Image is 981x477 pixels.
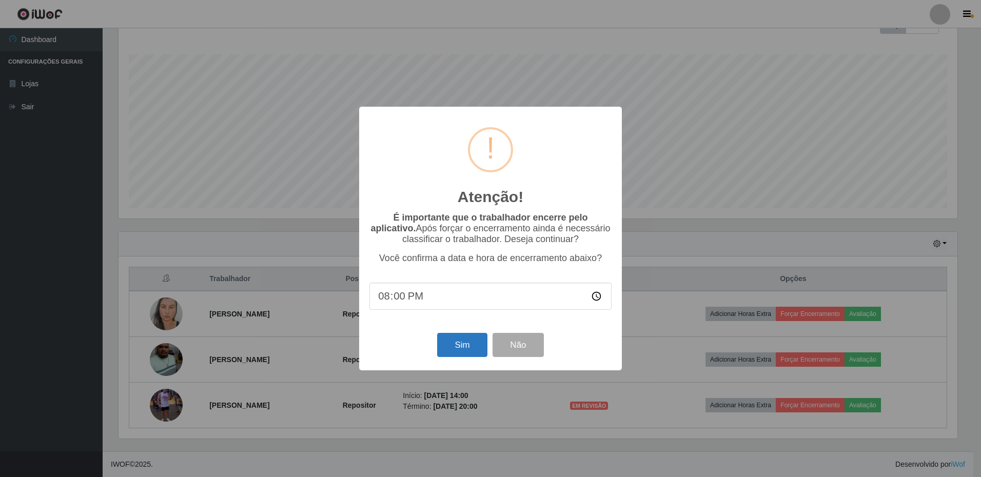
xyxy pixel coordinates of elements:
p: Você confirma a data e hora de encerramento abaixo? [369,253,612,264]
b: É importante que o trabalhador encerre pelo aplicativo. [370,212,587,233]
h2: Atenção! [458,188,523,206]
button: Sim [437,333,487,357]
button: Não [493,333,543,357]
p: Após forçar o encerramento ainda é necessário classificar o trabalhador. Deseja continuar? [369,212,612,245]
